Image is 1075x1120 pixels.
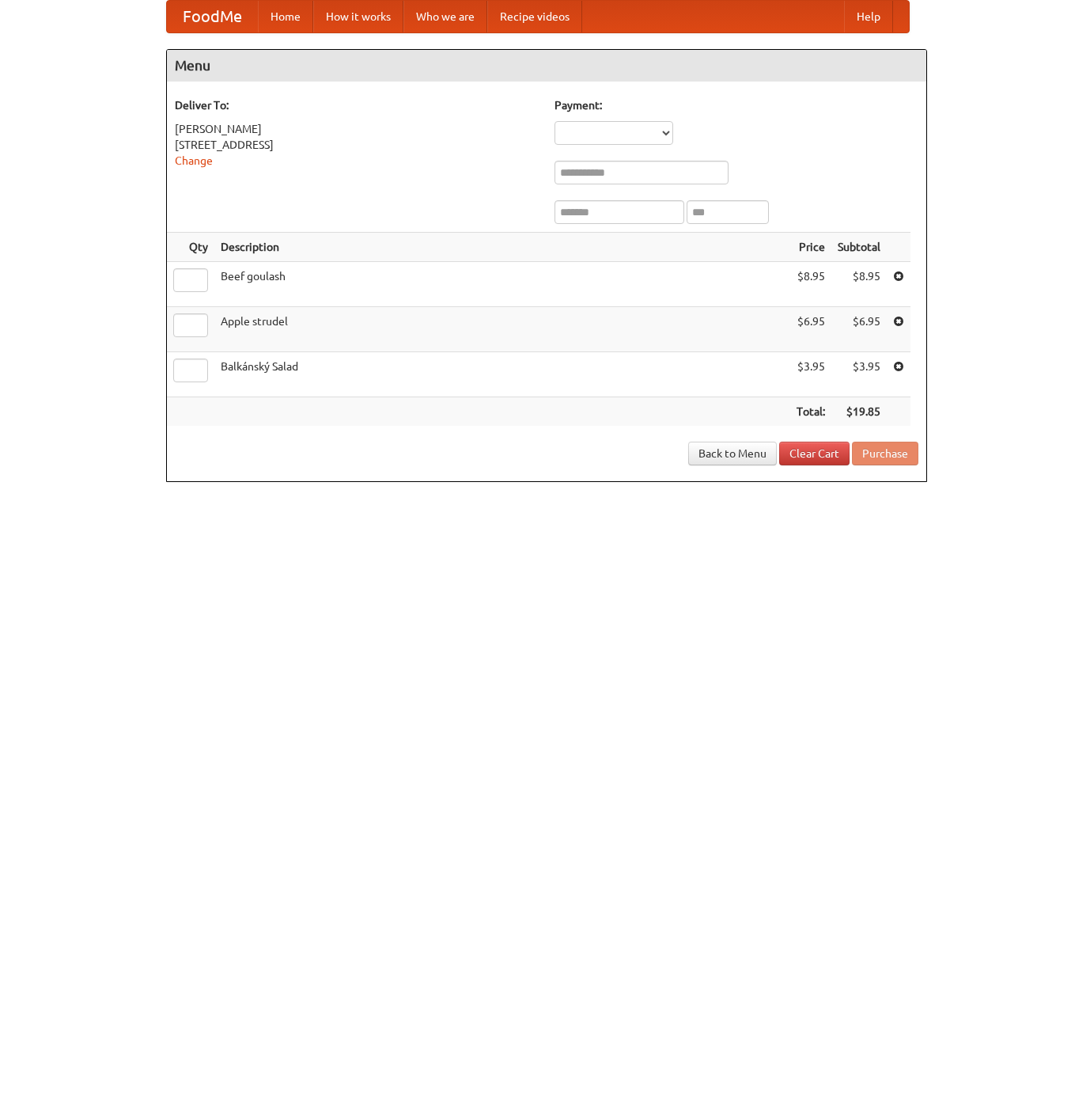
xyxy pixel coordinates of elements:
[167,50,926,82] h4: Menu
[167,233,214,262] th: Qty
[403,1,487,32] a: Who we are
[214,307,790,352] td: Apple strudel
[790,233,831,262] th: Price
[214,352,790,397] td: Balkánský Salad
[175,137,539,153] div: [STREET_ADDRESS]
[167,1,258,32] a: FoodMe
[831,352,887,397] td: $3.95
[175,154,213,167] a: Change
[779,442,850,465] a: Clear Cart
[555,97,918,113] h5: Payment:
[831,397,887,427] th: $19.85
[790,307,831,352] td: $6.95
[487,1,582,32] a: Recipe videos
[214,262,790,307] td: Beef goulash
[175,121,539,137] div: [PERSON_NAME]
[790,397,831,427] th: Total:
[831,262,887,307] td: $8.95
[688,442,777,465] a: Back to Menu
[844,1,893,32] a: Help
[790,262,831,307] td: $8.95
[258,1,313,32] a: Home
[852,442,918,465] button: Purchase
[313,1,403,32] a: How it works
[831,307,887,352] td: $6.95
[214,233,790,262] th: Description
[831,233,887,262] th: Subtotal
[175,97,539,113] h5: Deliver To:
[790,352,831,397] td: $3.95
